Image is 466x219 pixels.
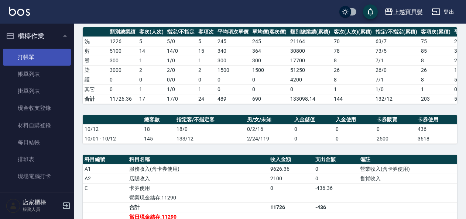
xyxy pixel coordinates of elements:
td: 10/12 [83,124,142,134]
th: 客項次 [196,27,216,37]
td: 203 [419,94,452,104]
td: 7 / 1 [374,75,419,84]
img: Person [6,198,21,213]
td: 0 [292,124,333,134]
td: 11726 [268,202,313,212]
td: 護 [83,75,108,84]
td: 1 [137,56,165,65]
th: 客次(人次) [137,27,165,37]
td: 1 [196,84,216,94]
button: 櫃檯作業 [3,27,71,46]
td: 營業現金結存:11290 [127,193,268,202]
th: 單均價(客次價) [250,27,289,37]
th: 收入金額 [268,155,313,164]
td: 85 [419,46,452,56]
td: 8 [419,56,452,65]
td: C [83,183,127,193]
th: 類別總業績(累積) [288,27,332,37]
th: 卡券使用 [416,115,457,125]
a: 每日結帳 [3,134,71,151]
td: 75 [419,36,452,46]
td: 364 [250,46,289,56]
td: 18 [142,124,175,134]
td: 燙 [83,56,108,65]
td: 30800 [288,46,332,56]
td: 18/0 [175,124,245,134]
td: 300 [108,56,137,65]
a: 現金收支登錄 [3,100,71,117]
td: 5100 [108,46,137,56]
td: 0 [313,164,358,174]
table: a dense table [83,115,457,144]
td: 14 / 0 [165,46,196,56]
td: 店販收入 [127,174,268,183]
td: 9626.36 [268,164,313,174]
td: 51250 [288,65,332,75]
td: 24 [196,94,216,104]
td: 0 [292,134,333,143]
td: A1 [83,164,127,174]
th: 總客數 [142,115,175,125]
td: 15 [196,46,216,56]
td: -436.36 [313,183,358,193]
td: 剪 [83,46,108,56]
td: 1 [196,56,216,65]
td: 26 [419,65,452,75]
td: 21164 [288,36,332,46]
td: 70 [332,36,374,46]
button: 登出 [429,5,457,19]
td: 染 [83,65,108,75]
td: 300 [216,56,250,65]
td: 2100 [268,174,313,183]
td: 489 [216,94,250,104]
td: 63 / 7 [374,36,419,46]
td: 2/24/119 [245,134,292,143]
td: 26 [332,65,374,75]
td: 145 [142,134,175,143]
td: 17700 [288,56,332,65]
td: 340 [216,46,250,56]
th: 客次(人次)(累積) [332,27,374,37]
td: 144 [332,94,374,104]
td: 0 [334,124,375,134]
td: 3618 [416,134,457,143]
td: 2 [137,65,165,75]
a: 掛單列表 [3,83,71,100]
td: 0 [268,183,313,193]
td: 5 [137,36,165,46]
th: 指定/不指定(累積) [374,27,419,37]
a: 打帳單 [3,49,71,66]
td: 0 [334,134,375,143]
td: 合計 [127,202,268,212]
td: 17 [137,94,165,104]
td: 服務收入(含卡券使用) [127,164,268,174]
th: 支出金額 [313,155,358,164]
td: 0 [196,75,216,84]
td: 133/12 [175,134,245,143]
td: 8 [332,75,374,84]
td: 2 / 0 [165,65,196,75]
td: 300 [250,56,289,65]
td: 26 / 0 [374,65,419,75]
a: 排班表 [3,151,71,168]
th: 備註 [358,155,457,164]
td: 0 [137,75,165,84]
td: 7 / 1 [374,56,419,65]
td: 0 [288,84,332,94]
td: 0 [250,75,289,84]
th: 入金儲值 [292,115,333,125]
th: 客項次(累積) [419,27,452,37]
td: 5 / 0 [165,36,196,46]
img: Logo [9,7,30,16]
td: 11726.36 [108,94,137,104]
td: 售貨收入 [358,174,457,183]
td: 其它 [83,84,108,94]
a: 帳單列表 [3,66,71,83]
p: 服務人員 [23,206,60,213]
td: 10/01 - 10/12 [83,134,142,143]
td: 營業收入(含卡券使用) [358,164,457,174]
td: 17/0 [165,94,196,104]
td: 0 [216,84,250,94]
td: 1 [419,84,452,94]
td: 洗 [83,36,108,46]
